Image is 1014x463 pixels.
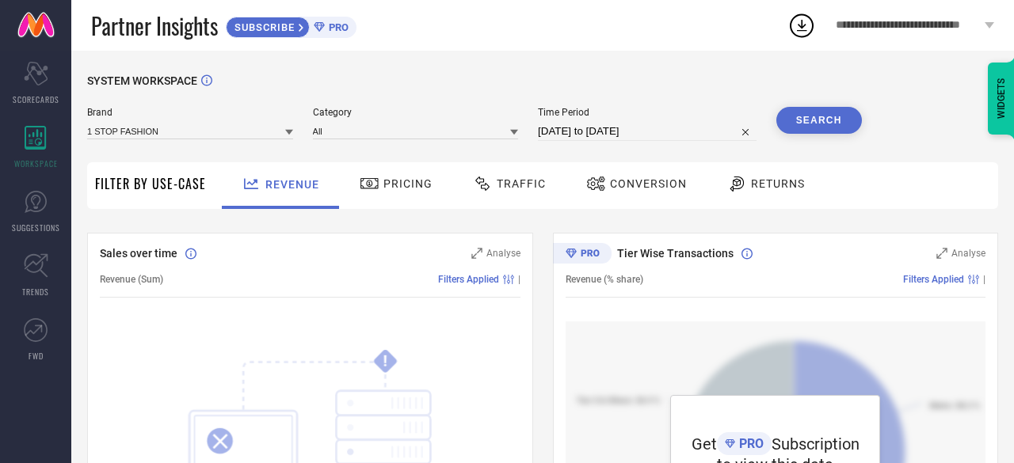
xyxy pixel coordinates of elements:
[95,174,206,193] span: Filter By Use-Case
[936,248,947,259] svg: Zoom
[903,274,964,285] span: Filters Applied
[951,248,985,259] span: Analyse
[91,9,218,42] span: Partner Insights
[787,11,816,40] div: Open download list
[692,435,717,454] span: Get
[518,274,520,285] span: |
[383,352,387,370] tspan: !
[983,274,985,285] span: |
[553,243,612,267] div: Premium
[566,274,643,285] span: Revenue (% share)
[87,107,293,118] span: Brand
[325,21,349,33] span: PRO
[87,74,197,87] span: SYSTEM WORKSPACE
[617,247,734,260] span: Tier Wise Transactions
[22,286,49,298] span: TRENDS
[13,93,59,105] span: SCORECARDS
[100,274,163,285] span: Revenue (Sum)
[497,177,546,190] span: Traffic
[471,248,482,259] svg: Zoom
[14,157,58,169] span: WORKSPACE
[313,107,519,118] span: Category
[100,247,177,260] span: Sales over time
[772,435,860,454] span: Subscription
[486,248,520,259] span: Analyse
[29,350,44,362] span: FWD
[538,107,757,118] span: Time Period
[12,222,60,233] span: SUGGESTIONS
[751,177,805,190] span: Returns
[735,436,764,451] span: PRO
[610,177,687,190] span: Conversion
[227,21,299,33] span: SUBSCRIBE
[538,122,757,141] input: Select time period
[226,13,356,38] a: SUBSCRIBEPRO
[383,177,433,190] span: Pricing
[438,274,499,285] span: Filters Applied
[776,107,862,134] button: Search
[265,178,319,191] span: Revenue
